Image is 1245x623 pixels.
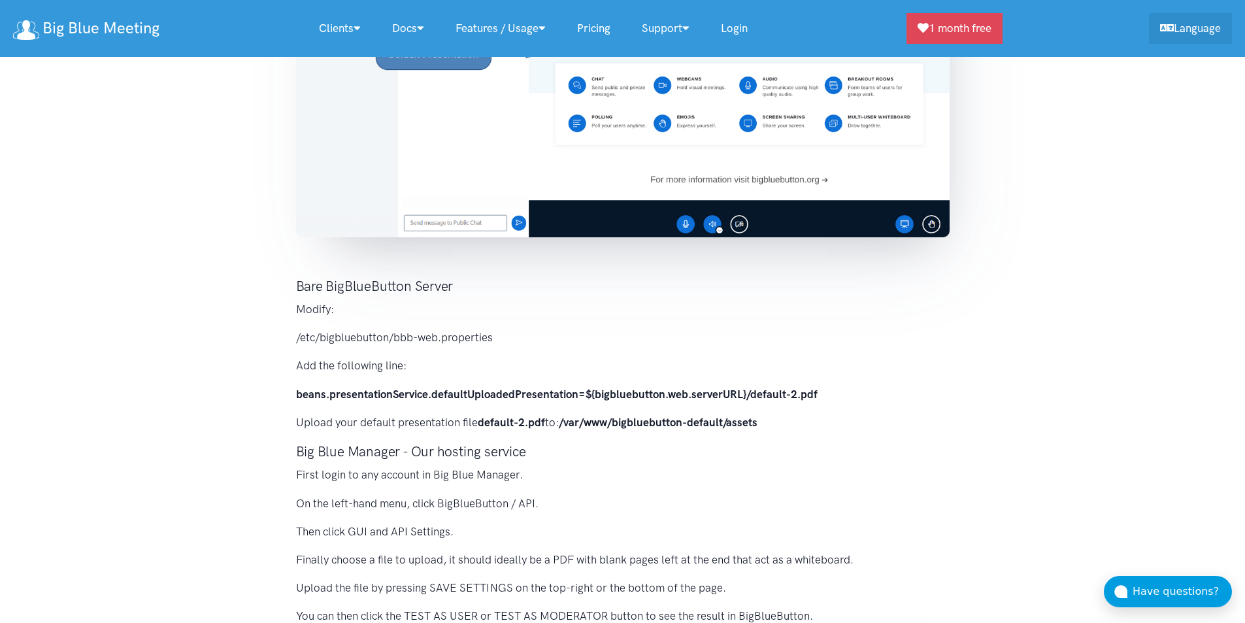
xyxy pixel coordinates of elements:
[559,416,757,429] strong: /var/www/bigbluebutton-default/assets
[296,357,950,375] p: Add the following line:
[440,14,561,42] a: Features / Usage
[296,579,950,597] p: Upload the file by pressing SAVE SETTINGS on the top-right or the bottom of the page.
[296,277,950,295] h3: Bare BigBlueButton Server
[1133,583,1232,600] div: Have questions?
[296,466,950,484] p: First login to any account in Big Blue Manager.
[296,442,950,461] h3: Big Blue Manager - Our hosting service
[478,416,545,429] strong: default-2.pdf
[626,14,705,42] a: Support
[296,329,950,346] p: /etc/bigbluebutton/bbb-web.properties
[296,301,950,318] p: Modify:
[705,14,763,42] a: Login
[296,523,950,541] p: Then click GUI and API Settings.
[1104,576,1232,607] button: Have questions?
[906,13,1003,44] a: 1 month free
[561,14,626,42] a: Pricing
[13,14,159,42] a: Big Blue Meeting
[296,551,950,569] p: Finally choose a file to upload, it should ideally be a PDF with blank pages left at the end that...
[296,414,950,431] p: Upload your default presentation file to:
[296,388,818,401] strong: beans.presentationService.defaultUploadedPresentation=${bigbluebutton.web.serverURL}/default-2.pdf
[296,495,950,513] p: On the left-hand menu, click BigBlueButton / API.
[1149,13,1232,44] a: Language
[303,14,376,42] a: Clients
[13,20,39,40] img: logo
[376,14,440,42] a: Docs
